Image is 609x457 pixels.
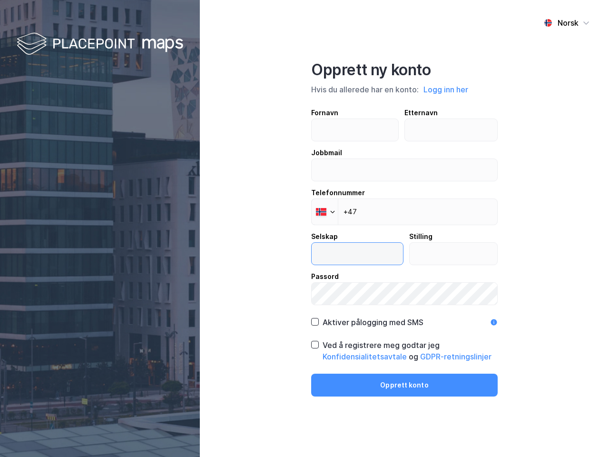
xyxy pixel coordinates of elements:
button: Opprett konto [311,374,498,397]
div: Stilling [409,231,498,242]
div: Selskap [311,231,403,242]
div: Norway: + 47 [312,199,338,225]
div: Norsk [558,17,579,29]
img: logo-white.f07954bde2210d2a523dddb988cd2aa7.svg [17,30,183,59]
div: Opprett ny konto [311,60,498,79]
div: Fornavn [311,107,399,119]
div: Passord [311,271,498,282]
input: Telefonnummer [311,199,498,225]
button: Logg inn her [421,83,471,96]
div: Jobbmail [311,147,498,159]
div: Aktiver pålogging med SMS [323,317,423,328]
div: Telefonnummer [311,187,498,199]
iframe: Chat Widget [561,411,609,457]
div: Ved å registrere meg godtar jeg og [323,339,498,362]
div: Hvis du allerede har en konto: [311,83,498,96]
div: Etternavn [404,107,498,119]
